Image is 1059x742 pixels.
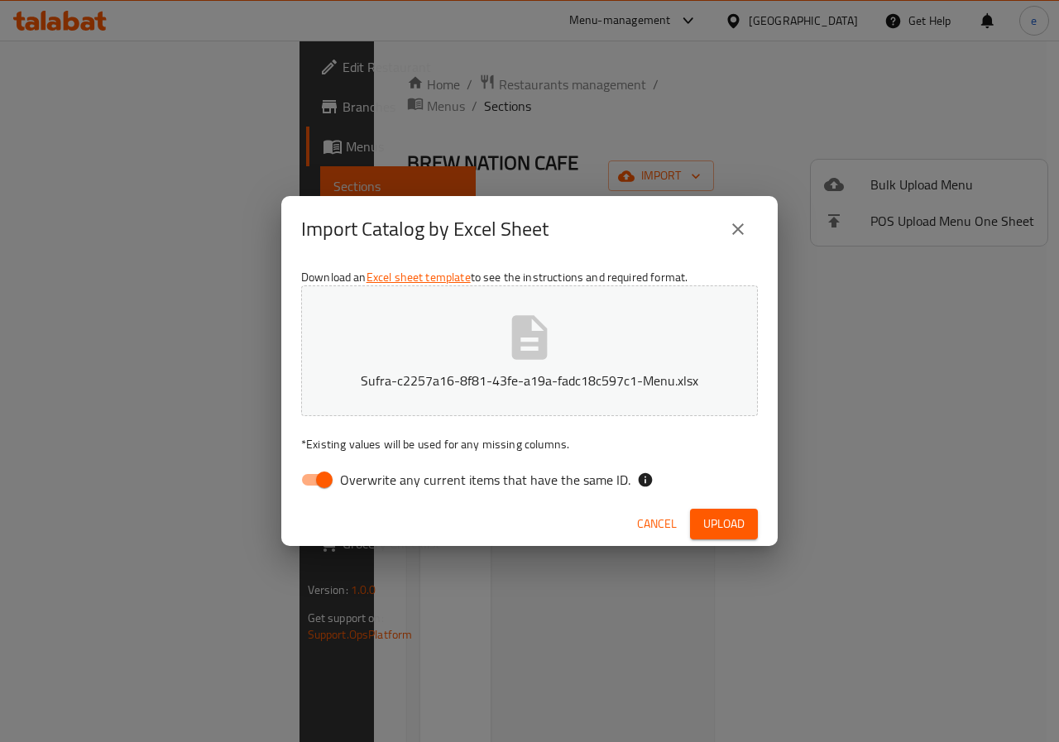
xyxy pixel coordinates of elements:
svg: If the overwrite option isn't selected, then the items that match an existing ID will be ignored ... [637,472,654,488]
h2: Import Catalog by Excel Sheet [301,216,549,242]
button: Sufra-c2257a16-8f81-43fe-a19a-fadc18c597c1-Menu.xlsx [301,285,758,416]
p: Existing values will be used for any missing columns. [301,436,758,452]
button: Cancel [630,509,683,539]
a: Excel sheet template [367,266,471,288]
span: Overwrite any current items that have the same ID. [340,470,630,490]
span: Upload [703,514,745,534]
button: close [718,209,758,249]
span: Cancel [637,514,677,534]
button: Upload [690,509,758,539]
p: Sufra-c2257a16-8f81-43fe-a19a-fadc18c597c1-Menu.xlsx [327,371,732,390]
div: Download an to see the instructions and required format. [281,262,778,502]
